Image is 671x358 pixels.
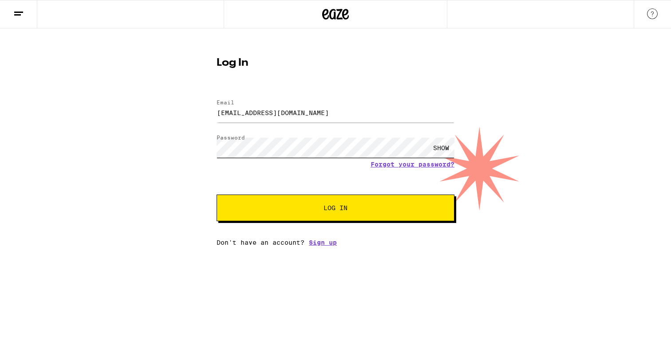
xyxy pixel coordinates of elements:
[217,103,454,123] input: Email
[217,99,234,105] label: Email
[217,195,454,221] button: Log In
[371,161,454,168] a: Forgot your password?
[5,6,64,13] span: Hi. Need any help?
[324,205,347,211] span: Log In
[217,58,454,68] h1: Log In
[428,138,454,158] div: SHOW
[309,239,337,246] a: Sign up
[217,135,245,140] label: Password
[217,239,454,246] div: Don't have an account?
